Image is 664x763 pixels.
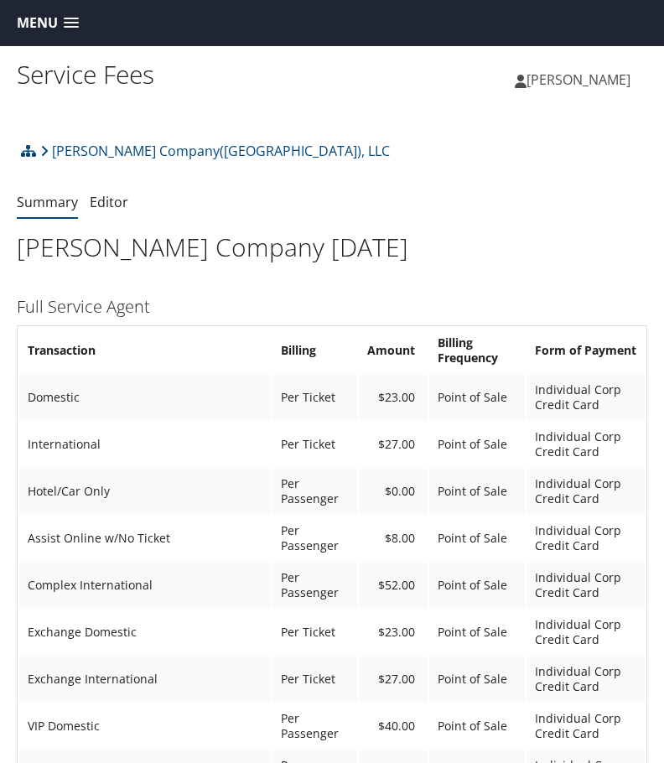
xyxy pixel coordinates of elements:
[19,375,271,420] td: Domestic
[527,657,646,702] td: Individual Corp Credit Card
[527,516,646,561] td: Individual Corp Credit Card
[527,70,630,89] span: [PERSON_NAME]
[527,422,646,467] td: Individual Corp Credit Card
[429,375,524,420] td: Point of Sale
[359,469,428,514] td: $0.00
[17,295,647,319] h3: Full Service Agent
[429,422,524,467] td: Point of Sale
[527,563,646,608] td: Individual Corp Credit Card
[359,516,428,561] td: $8.00
[429,516,524,561] td: Point of Sale
[272,657,357,702] td: Per Ticket
[40,134,390,168] a: [PERSON_NAME] Company([GEOGRAPHIC_DATA]), LLC
[527,375,646,420] td: Individual Corp Credit Card
[359,563,428,608] td: $52.00
[272,703,357,749] td: Per Passenger
[429,657,524,702] td: Point of Sale
[272,516,357,561] td: Per Passenger
[17,15,58,31] span: Menu
[429,328,524,373] th: Billing Frequency
[527,328,646,373] th: Form of Payment
[19,422,271,467] td: International
[527,610,646,655] td: Individual Corp Credit Card
[17,230,647,265] h1: [PERSON_NAME] Company [DATE]
[429,563,524,608] td: Point of Sale
[19,469,271,514] td: Hotel/Car Only
[17,57,332,92] h1: Service Fees
[527,703,646,749] td: Individual Corp Credit Card
[19,703,271,749] td: VIP Domestic
[359,422,428,467] td: $27.00
[359,375,428,420] td: $23.00
[272,328,357,373] th: Billing
[17,193,78,211] a: Summary
[19,610,271,655] td: Exchange Domestic
[272,469,357,514] td: Per Passenger
[359,328,428,373] th: Amount
[19,516,271,561] td: Assist Online w/No Ticket
[90,193,128,211] a: Editor
[8,9,87,37] a: Menu
[359,610,428,655] td: $23.00
[359,703,428,749] td: $40.00
[19,657,271,702] td: Exchange International
[19,563,271,608] td: Complex International
[19,328,271,373] th: Transaction
[429,703,524,749] td: Point of Sale
[429,469,524,514] td: Point of Sale
[359,657,428,702] td: $27.00
[272,375,357,420] td: Per Ticket
[272,610,357,655] td: Per Ticket
[429,610,524,655] td: Point of Sale
[272,563,357,608] td: Per Passenger
[515,54,647,105] a: [PERSON_NAME]
[272,422,357,467] td: Per Ticket
[527,469,646,514] td: Individual Corp Credit Card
